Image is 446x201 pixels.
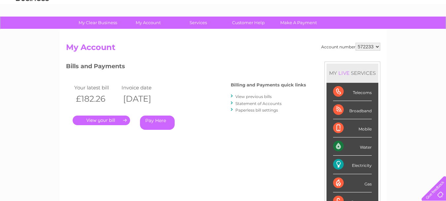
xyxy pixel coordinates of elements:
[231,82,306,87] h4: Billing and Payments quick links
[71,17,125,29] a: My Clear Business
[333,174,372,192] div: Gas
[321,43,380,51] div: Account number
[120,83,167,92] td: Invoice date
[66,43,380,55] h2: My Account
[235,94,272,99] a: View previous bills
[333,119,372,137] div: Mobile
[121,17,175,29] a: My Account
[333,137,372,156] div: Water
[16,17,49,37] img: logo.png
[271,17,326,29] a: Make A Payment
[67,4,379,32] div: Clear Business is a trading name of Verastar Limited (registered in [GEOGRAPHIC_DATA] No. 3667643...
[235,108,278,113] a: Paperless bill settings
[326,64,378,82] div: MY SERVICES
[171,17,225,29] a: Services
[333,83,372,101] div: Telecoms
[333,101,372,119] div: Broadband
[140,116,175,130] a: Pay Here
[73,92,120,106] th: £182.26
[66,62,306,73] h3: Bills and Payments
[389,28,398,33] a: Blog
[333,156,372,174] div: Electricity
[322,3,367,12] a: 0333 014 3131
[330,28,342,33] a: Water
[365,28,385,33] a: Telecoms
[337,70,351,76] div: LIVE
[73,116,130,125] a: .
[73,83,120,92] td: Your latest bill
[120,92,167,106] th: [DATE]
[402,28,418,33] a: Contact
[235,101,282,106] a: Statement of Accounts
[221,17,276,29] a: Customer Help
[424,28,440,33] a: Log out
[346,28,361,33] a: Energy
